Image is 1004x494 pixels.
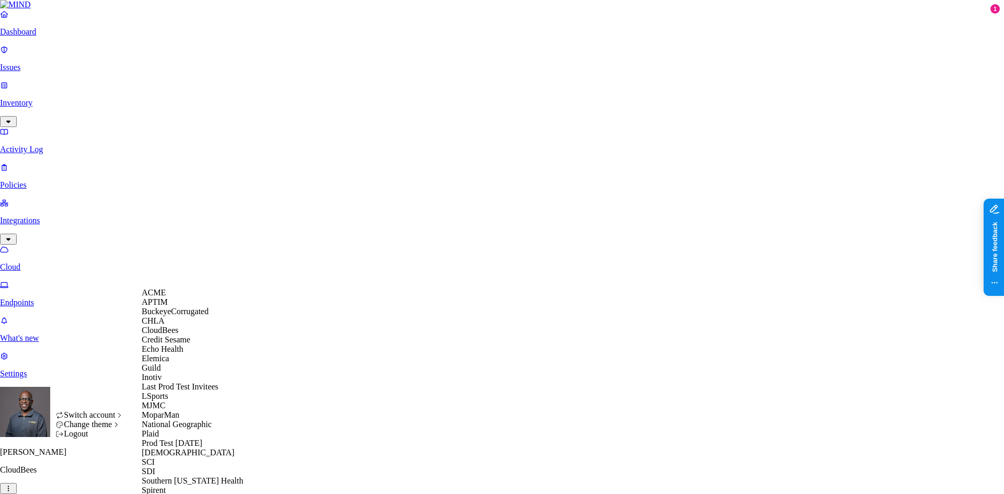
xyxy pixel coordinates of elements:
span: Southern [US_STATE] Health [142,476,243,485]
span: [DEMOGRAPHIC_DATA] [142,448,234,457]
span: MJMC [142,401,165,410]
span: LSports [142,392,168,400]
span: SDI [142,467,155,476]
span: National Geographic [142,420,212,429]
span: Last Prod Test Invitees [142,382,219,391]
span: Inotiv [142,373,162,382]
span: Change theme [64,420,112,429]
span: ACME [142,288,166,297]
span: Plaid [142,429,159,438]
span: SCI [142,457,155,466]
span: Elemica [142,354,169,363]
span: Switch account [64,410,115,419]
span: Guild [142,363,161,372]
span: APTIM [142,297,168,306]
span: BuckeyeCorrugated [142,307,209,316]
span: MoparMan [142,410,179,419]
span: CloudBees [142,326,178,335]
div: Logout [55,429,124,439]
span: CHLA [142,316,165,325]
span: Credit Sesame [142,335,190,344]
span: Echo Health [142,344,184,353]
span: Prod Test [DATE] [142,439,202,447]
